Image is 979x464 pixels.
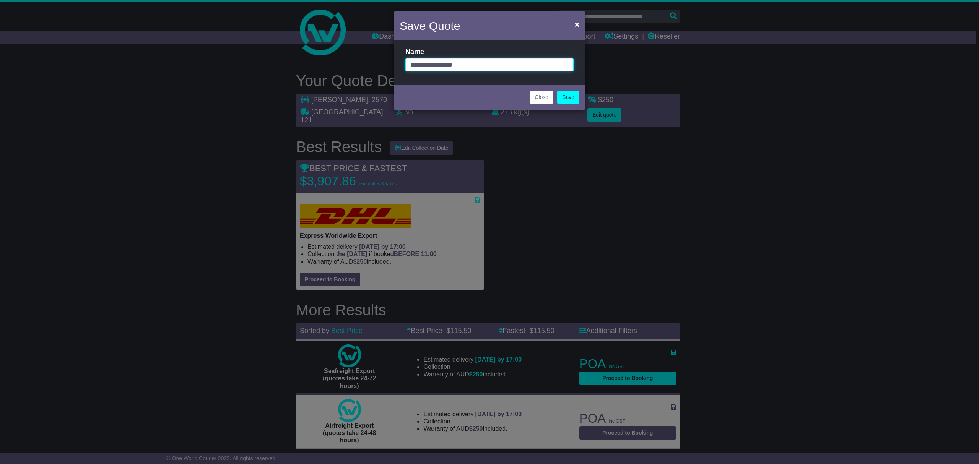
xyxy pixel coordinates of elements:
[400,17,460,34] h4: Save Quote
[405,48,424,56] label: Name
[530,91,553,104] button: Close
[575,20,579,29] span: ×
[557,91,579,104] a: Save
[571,16,583,32] button: Close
